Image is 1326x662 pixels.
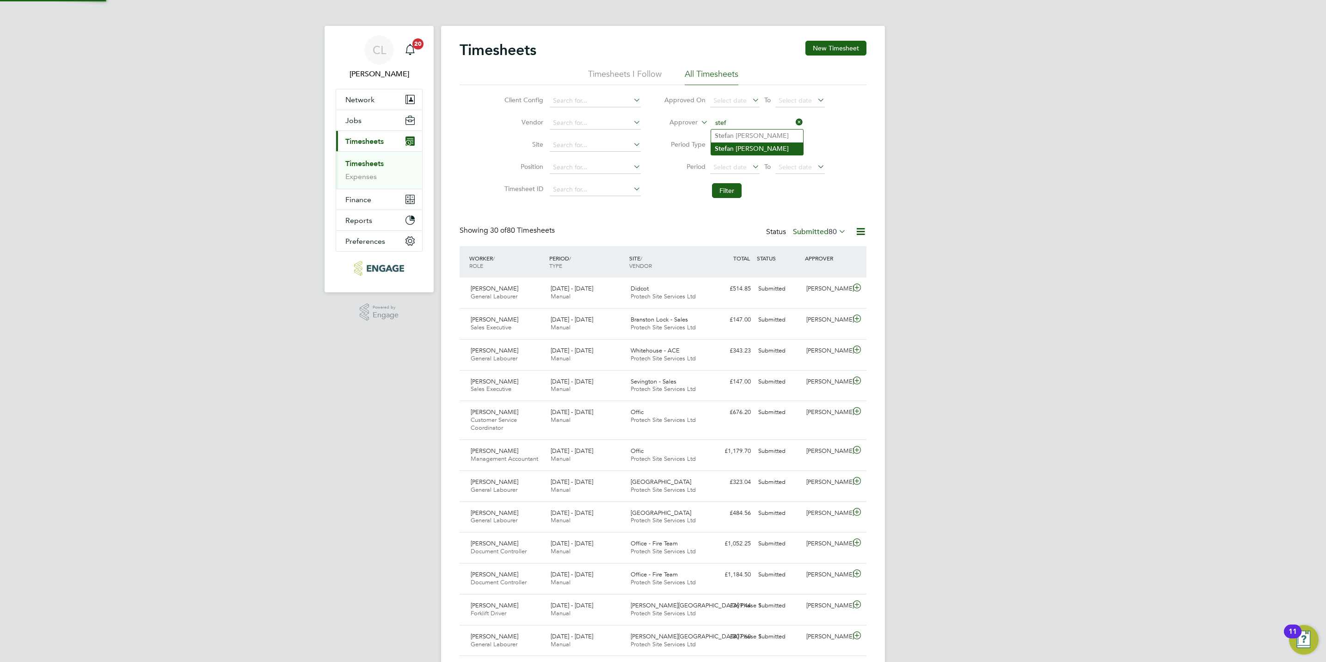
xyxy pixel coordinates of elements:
a: Timesheets [345,159,384,168]
span: 80 Timesheets [490,226,555,235]
li: an [PERSON_NAME] [711,130,803,142]
div: £484.56 [706,506,755,521]
span: [GEOGRAPHIC_DATA] [631,509,691,517]
span: Offic [631,447,644,455]
div: [PERSON_NAME] [803,567,851,582]
div: £147.00 [706,312,755,328]
span: Manual [551,516,571,524]
div: Submitted [755,475,803,490]
div: Status [766,226,848,239]
span: [PERSON_NAME] [471,632,518,640]
span: [DATE] - [DATE] [551,632,593,640]
span: Protech Site Services Ltd [631,609,696,617]
span: General Labourer [471,516,517,524]
span: [DATE] - [DATE] [551,447,593,455]
div: Submitted [755,281,803,297]
span: Manual [551,547,571,555]
div: PERIOD [547,250,627,274]
span: 80 [829,227,837,236]
span: Manual [551,416,571,424]
span: [PERSON_NAME] [471,539,518,547]
span: Reports [345,216,372,225]
span: Branston Lock - Sales [631,316,688,323]
label: Client Config [502,96,543,104]
nav: Main navigation [325,26,434,292]
span: [DATE] - [DATE] [551,346,593,354]
span: Forklift Driver [471,609,506,617]
div: Submitted [755,598,803,613]
span: [GEOGRAPHIC_DATA] [631,478,691,486]
a: Powered byEngage [360,303,399,321]
div: £1,052.25 [706,536,755,551]
b: Stef [715,132,727,140]
span: Management Accountant [471,455,538,463]
span: 20 [412,38,424,49]
span: [PERSON_NAME] [471,316,518,323]
div: [PERSON_NAME] [803,374,851,390]
span: [PERSON_NAME] [471,601,518,609]
div: £147.00 [706,374,755,390]
div: STATUS [755,250,803,266]
span: Protech Site Services Ltd [631,516,696,524]
button: Filter [712,183,742,198]
div: APPROVER [803,250,851,266]
span: Protech Site Services Ltd [631,547,696,555]
span: [PERSON_NAME][GEOGRAPHIC_DATA] Phase 1 [631,601,761,609]
span: Engage [373,311,399,319]
input: Search for... [550,117,641,130]
span: [DATE] - [DATE] [551,316,593,323]
li: Timesheets I Follow [588,68,662,85]
input: Search for... [550,139,641,152]
div: [PERSON_NAME] [803,506,851,521]
span: Finance [345,195,371,204]
a: Expenses [345,172,377,181]
span: 30 of [490,226,507,235]
span: General Labourer [471,292,517,300]
a: 20 [401,35,419,65]
span: Sevington - Sales [631,377,676,385]
span: Manual [551,640,571,648]
span: Protech Site Services Ltd [631,578,696,586]
span: General Labourer [471,486,517,494]
div: WORKER [467,250,547,274]
span: VENDOR [629,262,652,269]
span: Protech Site Services Ltd [631,486,696,494]
span: [PERSON_NAME][GEOGRAPHIC_DATA] Phase 1 [631,632,761,640]
button: Finance [336,189,422,210]
span: Whitehouse - ACE [631,346,680,354]
div: [PERSON_NAME] [803,312,851,328]
span: [DATE] - [DATE] [551,570,593,578]
div: £323.04 [706,475,755,490]
span: Manual [551,609,571,617]
h2: Timesheets [460,41,536,59]
button: Open Resource Center, 11 new notifications [1289,625,1319,655]
div: [PERSON_NAME] [803,444,851,459]
div: Submitted [755,405,803,420]
input: Search for... [550,94,641,107]
span: Select date [779,96,812,105]
div: £1,184.50 [706,567,755,582]
span: ROLE [469,262,483,269]
span: Customer Service Coordinator [471,416,517,432]
span: Protech Site Services Ltd [631,416,696,424]
span: General Labourer [471,640,517,648]
button: Network [336,89,422,110]
div: [PERSON_NAME] [803,536,851,551]
span: Manual [551,385,571,393]
div: Timesheets [336,151,422,189]
span: Sales Executive [471,323,511,331]
img: protechltd-logo-retina.png [354,261,404,276]
div: [PERSON_NAME] [803,343,851,359]
span: Manual [551,354,571,362]
span: [PERSON_NAME] [471,377,518,385]
span: Protech Site Services Ltd [631,323,696,331]
span: / [640,254,642,262]
span: Protech Site Services Ltd [631,354,696,362]
div: Submitted [755,374,803,390]
label: Vendor [502,118,543,126]
div: £514.85 [706,281,755,297]
div: Submitted [755,444,803,459]
span: Manual [551,486,571,494]
span: Offic [631,408,644,416]
div: Submitted [755,567,803,582]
